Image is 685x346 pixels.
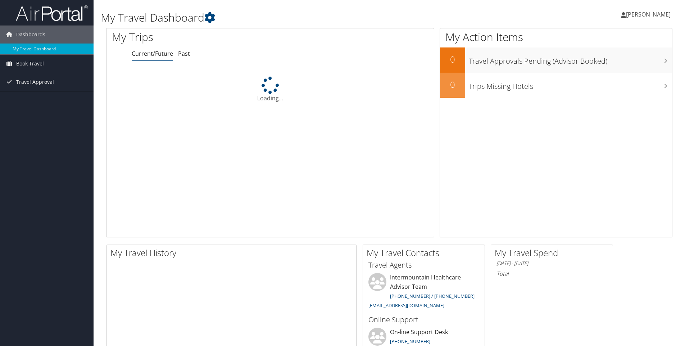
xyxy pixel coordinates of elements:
[368,302,444,309] a: [EMAIL_ADDRESS][DOMAIN_NAME]
[440,29,672,45] h1: My Action Items
[110,247,356,259] h2: My Travel History
[496,260,607,267] h6: [DATE] - [DATE]
[440,47,672,73] a: 0Travel Approvals Pending (Advisor Booked)
[365,273,483,311] li: Intermountain Healthcare Advisor Team
[368,260,479,270] h3: Travel Agents
[390,293,475,299] a: [PHONE_NUMBER] / [PHONE_NUMBER]
[469,78,672,91] h3: Trips Missing Hotels
[495,247,613,259] h2: My Travel Spend
[16,55,44,73] span: Book Travel
[440,53,465,65] h2: 0
[132,50,173,58] a: Current/Future
[16,73,54,91] span: Travel Approval
[16,5,88,22] img: airportal-logo.png
[440,73,672,98] a: 0Trips Missing Hotels
[626,10,671,18] span: [PERSON_NAME]
[101,10,485,25] h1: My Travel Dashboard
[367,247,485,259] h2: My Travel Contacts
[16,26,45,44] span: Dashboards
[496,270,607,278] h6: Total
[112,29,292,45] h1: My Trips
[368,315,479,325] h3: Online Support
[178,50,190,58] a: Past
[106,77,434,103] div: Loading...
[469,53,672,66] h3: Travel Approvals Pending (Advisor Booked)
[440,78,465,91] h2: 0
[621,4,678,25] a: [PERSON_NAME]
[390,338,430,345] a: [PHONE_NUMBER]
